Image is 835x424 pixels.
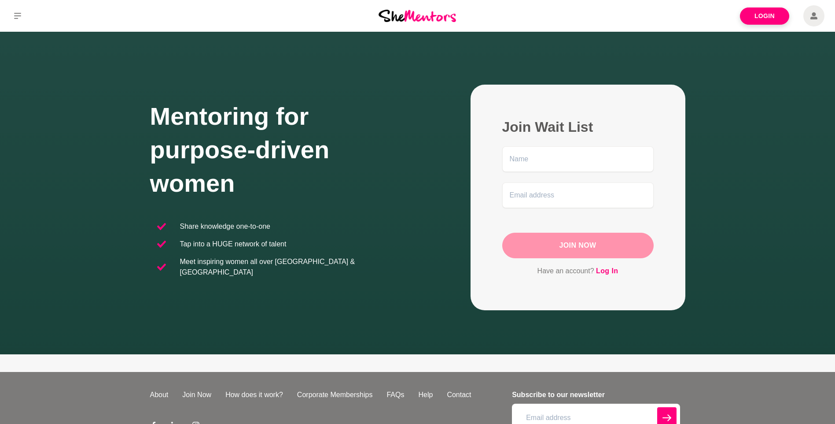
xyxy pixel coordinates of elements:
[180,257,411,278] p: Meet inspiring women all over [GEOGRAPHIC_DATA] & [GEOGRAPHIC_DATA]
[502,265,654,277] p: Have an account?
[175,390,218,400] a: Join Now
[218,390,290,400] a: How does it work?
[411,390,440,400] a: Help
[180,221,270,232] p: Share knowledge one-to-one
[180,239,287,249] p: Tap into a HUGE network of talent
[379,390,411,400] a: FAQs
[596,265,618,277] a: Log In
[143,390,176,400] a: About
[502,118,654,136] h2: Join Wait List
[290,390,380,400] a: Corporate Memberships
[440,390,478,400] a: Contact
[502,146,654,172] input: Name
[740,7,789,25] a: Login
[150,100,418,200] h1: Mentoring for purpose-driven women
[502,182,654,208] input: Email address
[379,10,456,22] img: She Mentors Logo
[512,390,680,400] h4: Subscribe to our newsletter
